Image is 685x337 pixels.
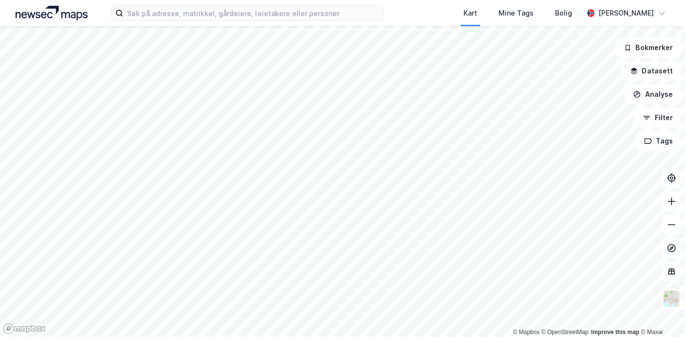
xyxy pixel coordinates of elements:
[16,6,88,20] img: logo.a4113a55bc3d86da70a041830d287a7e.svg
[662,289,681,308] img: Z
[541,329,589,336] a: OpenStreetMap
[513,329,539,336] a: Mapbox
[636,290,685,337] iframe: Chat Widget
[463,7,477,19] div: Kart
[625,85,681,104] button: Analyse
[615,38,681,57] button: Bokmerker
[622,61,681,81] button: Datasett
[555,7,572,19] div: Bolig
[499,7,534,19] div: Mine Tags
[636,131,681,151] button: Tags
[636,290,685,337] div: Kontrollprogram for chat
[598,7,654,19] div: [PERSON_NAME]
[634,108,681,127] button: Filter
[3,323,46,334] a: Mapbox homepage
[591,329,639,336] a: Improve this map
[123,6,383,20] input: Søk på adresse, matrikkel, gårdeiere, leietakere eller personer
